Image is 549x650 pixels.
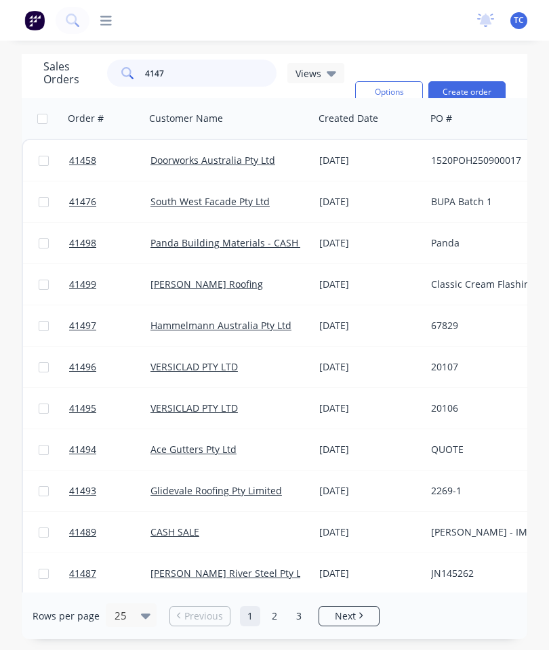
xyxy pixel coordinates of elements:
div: [DATE] [319,484,420,498]
span: 41497 [69,319,96,332]
a: 41493 [69,471,150,511]
a: 41496 [69,347,150,387]
button: Create order [428,81,506,103]
a: 41499 [69,264,150,305]
span: 41487 [69,567,96,580]
a: 41476 [69,181,150,222]
span: Next [335,609,356,623]
div: Order # [68,112,104,125]
a: VERSICLAD PTY LTD [150,360,238,373]
a: Ace Gutters Pty Ltd [150,443,237,456]
a: 41498 [69,223,150,263]
div: [DATE] [319,443,420,456]
a: 41495 [69,388,150,429]
div: [DATE] [319,278,420,291]
a: 41458 [69,140,150,181]
a: [PERSON_NAME] Roofing [150,278,263,290]
a: VERSICLAD PTY LTD [150,402,238,414]
h1: Sales Orders [43,60,96,86]
a: 41497 [69,305,150,346]
input: Search... [145,60,277,87]
div: [DATE] [319,154,420,167]
img: Factory [24,10,45,30]
span: Previous [184,609,223,623]
a: 41489 [69,512,150,552]
span: 41476 [69,195,96,209]
span: 41458 [69,154,96,167]
a: Hammelmann Australia Pty Ltd [150,319,291,332]
a: 41487 [69,553,150,594]
a: Glidevale Roofing Pty Limited [150,484,282,497]
a: Page 2 [264,606,285,626]
a: [PERSON_NAME] River Steel Pty Ltd [150,567,310,580]
span: 41496 [69,360,96,374]
span: 41499 [69,278,96,291]
a: South West Facade Pty Ltd [150,195,270,208]
div: [DATE] [319,319,420,332]
a: Doorworks Australia Pty Ltd [150,154,275,167]
a: 41494 [69,429,150,470]
span: 41495 [69,402,96,415]
a: Previous page [170,609,230,623]
span: 41493 [69,484,96,498]
a: Page 1 is your current page [240,606,260,626]
a: Page 3 [289,606,309,626]
div: [DATE] [319,402,420,415]
div: PO # [430,112,452,125]
a: Panda Building Materials - CASH SALE [150,236,323,249]
div: [DATE] [319,236,420,250]
a: Next page [319,609,379,623]
button: Options [355,81,423,103]
span: 41498 [69,236,96,250]
span: Views [296,66,321,81]
div: Customer Name [149,112,223,125]
div: [DATE] [319,195,420,209]
ul: Pagination [164,606,385,626]
span: Rows per page [33,609,100,623]
a: CASH SALE [150,525,199,538]
div: [DATE] [319,525,420,539]
div: [DATE] [319,360,420,374]
span: 41494 [69,443,96,456]
span: 41489 [69,525,96,539]
span: TC [514,14,524,26]
div: Created Date [319,112,378,125]
div: [DATE] [319,567,420,580]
